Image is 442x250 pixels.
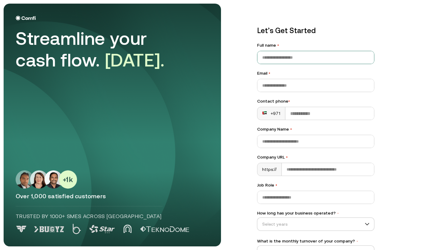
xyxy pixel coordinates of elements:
span: • [288,99,290,103]
div: Streamline your cash flow. [16,28,184,71]
div: Contact phone [257,98,374,104]
label: Email [257,70,374,76]
label: Company Name [257,126,374,132]
img: Logo [16,16,36,20]
label: How long has your business operated? [257,210,374,216]
span: • [275,183,277,187]
img: Logo 2 [72,224,81,234]
div: +971 [262,110,280,116]
label: Job Role [257,182,374,188]
div: https:// [257,163,282,176]
img: Logo 3 [89,225,115,233]
p: Over 1,000 satisfied customers [16,192,209,200]
span: • [269,71,270,76]
span: • [277,43,279,48]
span: • [290,127,292,131]
img: Logo 5 [140,226,189,232]
p: Trusted by 1000+ SMEs across [GEOGRAPHIC_DATA] [16,212,163,220]
p: Let’s Get Started [257,25,374,36]
span: [DATE]. [105,50,165,70]
img: Logo 1 [34,226,64,232]
span: • [337,211,339,215]
label: Full name [257,42,374,48]
span: • [356,239,358,243]
img: Logo 0 [16,226,27,233]
img: Logo 4 [123,224,132,233]
label: Company URL [257,154,374,160]
label: What is the monthly turnover of your company? [257,238,374,244]
span: • [286,155,288,159]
